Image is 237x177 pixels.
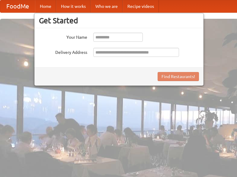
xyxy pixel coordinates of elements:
[91,0,123,12] a: Who we are
[158,72,199,81] button: Find Restaurants!
[56,0,91,12] a: How it works
[39,33,87,40] label: Your Name
[123,0,159,12] a: Recipe videos
[39,16,199,25] h3: Get Started
[0,0,35,12] a: FoodMe
[39,48,87,55] label: Delivery Address
[35,0,56,12] a: Home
